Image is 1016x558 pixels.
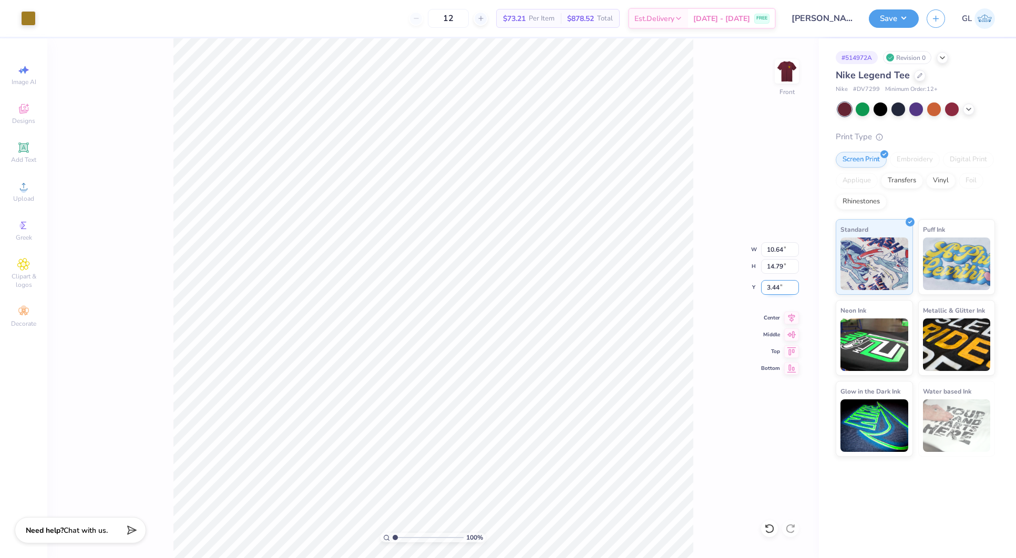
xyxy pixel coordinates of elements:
span: Metallic & Glitter Ink [923,305,985,316]
button: Save [869,9,919,28]
div: Transfers [881,173,923,189]
span: $73.21 [503,13,526,24]
div: Front [779,87,795,97]
span: Standard [840,224,868,235]
img: Metallic & Glitter Ink [923,318,991,371]
span: Neon Ink [840,305,866,316]
span: Greek [16,233,32,242]
span: Middle [761,331,780,338]
span: Designs [12,117,35,125]
strong: Need help? [26,525,64,535]
div: # 514972A [836,51,878,64]
div: Revision 0 [883,51,931,64]
img: Glow in the Dark Ink [840,399,908,452]
span: Glow in the Dark Ink [840,386,900,397]
div: Print Type [836,131,995,143]
span: Nike Legend Tee [836,69,910,81]
span: GL [962,13,972,25]
img: Neon Ink [840,318,908,371]
span: Top [761,348,780,355]
span: Minimum Order: 12 + [885,85,938,94]
span: Upload [13,194,34,203]
div: Vinyl [926,173,956,189]
span: Add Text [11,156,36,164]
span: Image AI [12,78,36,86]
span: Water based Ink [923,386,971,397]
img: Water based Ink [923,399,991,452]
span: Nike [836,85,848,94]
span: Per Item [529,13,555,24]
span: Chat with us. [64,525,108,535]
img: Puff Ink [923,237,991,290]
img: Grace Lang [974,8,995,29]
span: FREE [756,15,767,22]
input: – – [428,9,469,28]
span: [DATE] - [DATE] [693,13,750,24]
div: Digital Print [943,152,994,168]
div: Screen Print [836,152,887,168]
a: GL [962,8,995,29]
span: Decorate [11,319,36,328]
span: Center [761,314,780,322]
img: Standard [840,237,908,290]
span: 100 % [466,533,483,542]
div: Rhinestones [836,194,887,210]
div: Applique [836,173,878,189]
span: Est. Delivery [634,13,674,24]
input: Untitled Design [784,8,861,29]
span: $878.52 [567,13,594,24]
div: Foil [959,173,983,189]
span: # DV7299 [853,85,880,94]
span: Puff Ink [923,224,945,235]
div: Embroidery [890,152,940,168]
span: Total [597,13,613,24]
span: Bottom [761,365,780,372]
img: Front [776,61,797,82]
span: Clipart & logos [5,272,42,289]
